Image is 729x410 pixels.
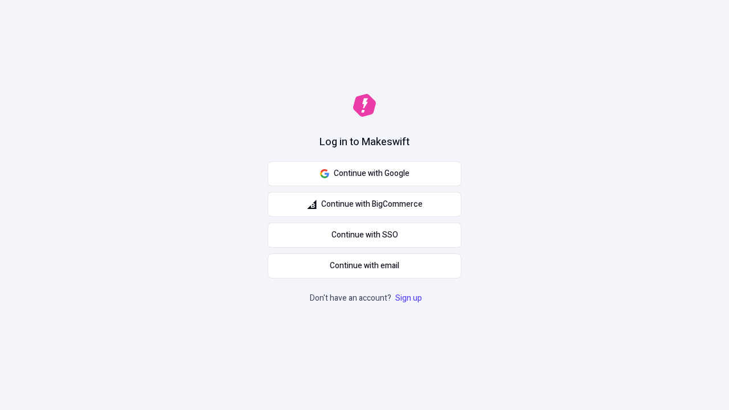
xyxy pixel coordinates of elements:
p: Don't have an account? [310,292,424,305]
span: Continue with Google [334,167,409,180]
a: Sign up [393,292,424,304]
h1: Log in to Makeswift [320,135,409,150]
button: Continue with BigCommerce [268,192,461,217]
button: Continue with email [268,253,461,278]
span: Continue with email [330,260,399,272]
span: Continue with BigCommerce [321,198,423,211]
button: Continue with Google [268,161,461,186]
a: Continue with SSO [268,223,461,248]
